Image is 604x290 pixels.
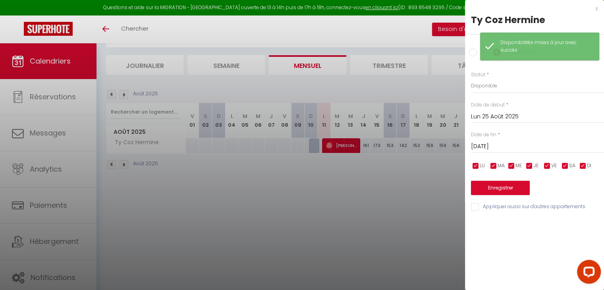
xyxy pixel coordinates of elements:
[587,162,591,170] span: DI
[471,14,598,26] div: Ty Coz Hermine
[471,131,496,139] label: Date de fin
[477,48,489,57] label: Prix
[471,71,485,79] label: Statut
[515,162,522,170] span: ME
[465,4,598,14] div: x
[569,162,575,170] span: SA
[471,101,505,109] label: Date de début
[571,257,604,290] iframe: LiveChat chat widget
[498,162,505,170] span: MA
[551,162,557,170] span: VE
[533,162,538,170] span: JE
[500,39,591,54] div: Disponibilités mises à jour avec succès
[471,181,530,195] button: Enregistrer
[480,162,485,170] span: LU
